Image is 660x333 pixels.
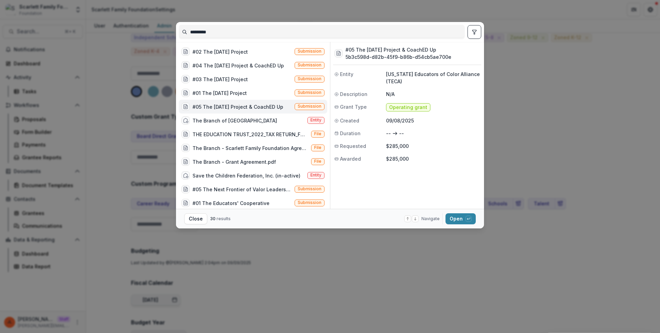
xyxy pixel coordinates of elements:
span: File [314,131,321,136]
p: -- [399,130,404,137]
p: N/A [386,90,480,98]
div: #03 The [DATE] Project [192,76,248,83]
span: Submission [298,49,321,54]
span: Submission [298,90,321,95]
p: $285,000 [386,155,480,162]
p: $285,000 [386,142,480,150]
span: Entity [310,118,321,122]
span: Submission [298,63,321,67]
div: The Branch - Grant Agreement.pdf [192,158,276,165]
div: #05 The Next Frontier of Valor Leadership Development [192,186,292,193]
div: The Branch of [GEOGRAPHIC_DATA] [192,117,277,124]
p: 09/08/2025 [386,117,480,124]
span: Submission [298,200,321,205]
span: Submission [298,104,321,109]
p: [US_STATE] Educators of Color Alliance (TECA) [386,71,480,85]
button: toggle filters [467,25,481,39]
div: #02 The [DATE] Project [192,48,248,55]
span: File [314,145,321,150]
span: Entity [340,71,353,78]
span: results [217,216,231,221]
span: Requested [340,142,366,150]
div: #04 The [DATE] Project & CoachED Up [192,62,284,69]
div: THE EDUCATION TRUST_2022_TAX RETURN_FORM 990_PUBLIC DISCLOSURE (1).pdf [192,131,308,138]
span: Created [340,117,359,124]
div: Save the Children Federation, Inc. (in-active) [192,172,300,179]
button: Open [445,213,476,224]
span: Submission [298,76,321,81]
h3: 5b3c598d-d82b-45f9-b86b-d54cb5ae700e [345,53,451,61]
span: Operating grant [389,105,427,110]
span: Awarded [340,155,361,162]
span: Entity [310,173,321,178]
span: Submission [298,186,321,191]
button: Close [184,213,207,224]
p: -- [386,130,391,137]
span: File [314,159,321,164]
span: Grant Type [340,103,367,110]
span: Duration [340,130,361,137]
div: #01 The [DATE] Project [192,89,247,97]
span: Navigate [421,216,440,222]
h3: #05 The [DATE] Project & CoachED Up [345,46,451,53]
div: The Branch - Scarlett Family Foundation Agreement.pdf [192,144,308,152]
div: #01 The Educators' Cooperative [192,200,269,207]
span: 30 [210,216,216,221]
span: Description [340,90,367,98]
div: #05 The [DATE] Project & CoachED Up [192,103,283,110]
